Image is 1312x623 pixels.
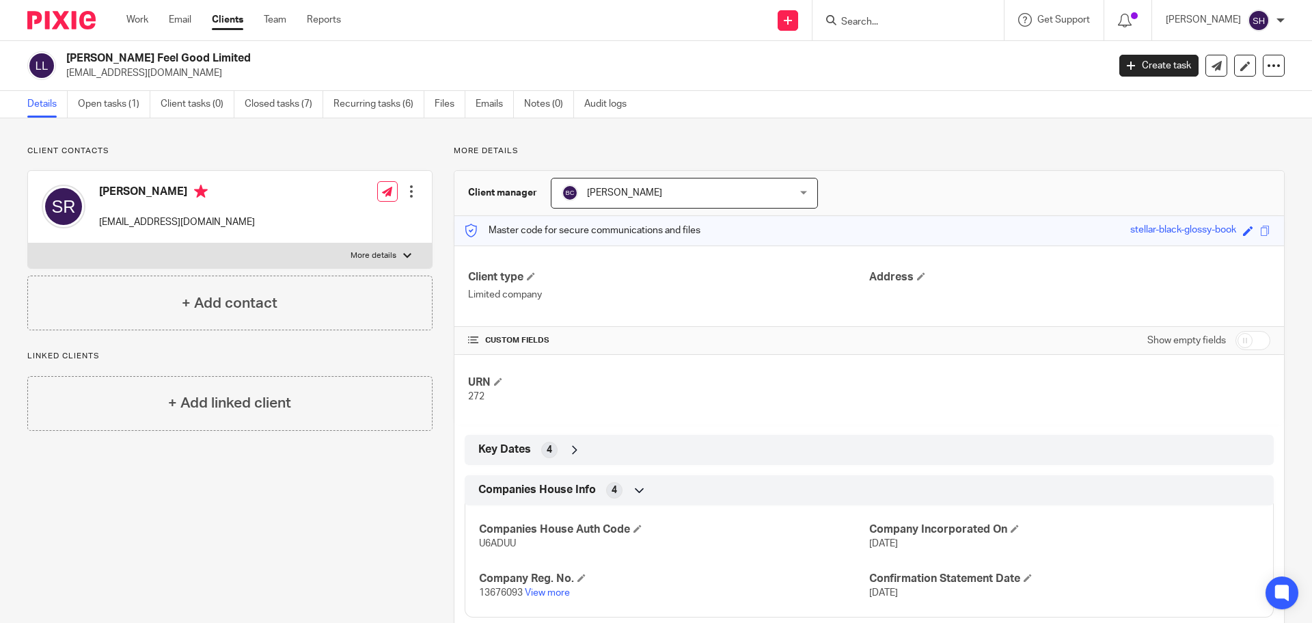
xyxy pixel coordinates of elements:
a: Audit logs [584,91,637,118]
img: svg%3E [1248,10,1270,31]
h4: Confirmation Statement Date [869,572,1259,586]
a: Closed tasks (7) [245,91,323,118]
p: Linked clients [27,351,433,362]
a: Team [264,13,286,27]
h4: Address [869,270,1270,284]
span: 4 [547,443,552,457]
span: Get Support [1037,15,1090,25]
span: [DATE] [869,588,898,598]
a: Recurring tasks (6) [333,91,424,118]
h4: Companies House Auth Code [479,522,869,537]
p: Limited company [468,288,869,302]
a: Work [126,13,148,27]
span: 4 [612,483,617,497]
a: Notes (0) [524,91,574,118]
a: Emails [476,91,514,118]
span: U6ADUU [479,539,516,548]
span: Companies House Info [478,483,596,497]
a: Clients [212,13,243,27]
p: [EMAIL_ADDRESS][DOMAIN_NAME] [66,66,1099,80]
h2: [PERSON_NAME] Feel Good Limited [66,51,892,66]
i: Primary [194,185,208,198]
input: Search [840,16,963,29]
span: [PERSON_NAME] [587,188,662,198]
a: Files [435,91,465,118]
p: More details [454,146,1285,157]
a: Reports [307,13,341,27]
p: Client contacts [27,146,433,157]
p: Master code for secure communications and files [465,224,700,237]
h4: + Add linked client [168,393,291,414]
a: Create task [1119,55,1199,77]
img: svg%3E [42,185,85,228]
a: Email [169,13,191,27]
a: Details [27,91,68,118]
h4: Client type [468,270,869,284]
span: 13676093 [479,588,523,598]
img: svg%3E [562,185,578,201]
p: [PERSON_NAME] [1166,13,1241,27]
h4: URN [468,375,869,390]
h4: [PERSON_NAME] [99,185,255,202]
label: Show empty fields [1147,334,1226,347]
h4: Company Incorporated On [869,522,1259,537]
div: stellar-black-glossy-book [1130,223,1236,239]
a: Client tasks (0) [161,91,234,118]
h4: Company Reg. No. [479,572,869,586]
p: More details [351,250,396,261]
img: Pixie [27,11,96,29]
span: Key Dates [478,442,531,457]
p: [EMAIL_ADDRESS][DOMAIN_NAME] [99,215,255,229]
span: 272 [468,392,484,401]
h4: + Add contact [182,293,277,314]
img: svg%3E [27,51,56,80]
h3: Client manager [468,186,537,200]
a: Open tasks (1) [78,91,150,118]
h4: CUSTOM FIELDS [468,335,869,346]
a: View more [525,588,570,598]
span: [DATE] [869,539,898,548]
